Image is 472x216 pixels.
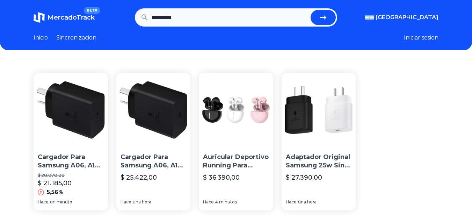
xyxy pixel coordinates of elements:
span: Hace [203,199,214,205]
span: [GEOGRAPHIC_DATA] [376,13,438,22]
p: Cargador Para Samsung A06, A16, A26, A36, A56 S24 Fe, Flip 6 [38,153,104,170]
span: Hace [121,199,131,205]
a: MercadoTrackBETA [34,12,95,23]
p: Adaptador Original Samsung 25w Sin Cable A16 A26 A36 A56 [286,153,352,170]
p: $ 27.390,00 [286,173,322,182]
img: Auricular Deportivo Running Para Samsung A06 A16 A36 A56 [199,73,273,147]
a: Inicio [34,34,48,42]
span: una hora [298,199,317,205]
img: Adaptador Original Samsung 25w Sin Cable A16 A26 A36 A56 [282,73,356,147]
p: $ 20.070,00 [38,173,104,178]
p: Cargador Para Samsung A06, A16, A26, A36, A56 S24 Fe, Flip 6 [121,153,187,170]
span: Hace [286,199,297,205]
a: Auricular Deportivo Running Para Samsung A06 A16 A36 A56Auricular Deportivo Running Para Samsung ... [199,73,273,210]
a: Sincronizacion [56,34,96,42]
a: Cargador Para Samsung A06, A16, A26, A36, A56 S24 Fe, Flip 6Cargador Para Samsung A06, A16, A26, ... [34,73,108,210]
span: 4 minutos [215,199,237,205]
p: $ 36.390,00 [203,173,240,182]
p: $ 21.185,00 [38,178,72,188]
span: BETA [84,7,100,14]
a: Adaptador Original Samsung 25w Sin Cable A16 A26 A36 A56Adaptador Original Samsung 25w Sin Cable ... [282,73,356,210]
button: Iniciar sesion [404,34,438,42]
img: Cargador Para Samsung A06, A16, A26, A36, A56 S24 Fe, Flip 6 [116,73,191,147]
a: Cargador Para Samsung A06, A16, A26, A36, A56 S24 Fe, Flip 6Cargador Para Samsung A06, A16, A26, ... [116,73,191,210]
button: [GEOGRAPHIC_DATA] [365,13,438,22]
p: 5,56% [47,188,64,196]
span: una hora [133,199,151,205]
p: $ 25.422,00 [121,173,157,182]
img: MercadoTrack [34,12,45,23]
p: Auricular Deportivo Running Para Samsung A06 A16 A36 A56 [203,153,269,170]
span: un minuto [50,199,72,205]
span: Hace [38,199,49,205]
img: Argentina [365,15,374,20]
span: MercadoTrack [48,14,95,21]
img: Cargador Para Samsung A06, A16, A26, A36, A56 S24 Fe, Flip 6 [34,73,108,147]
